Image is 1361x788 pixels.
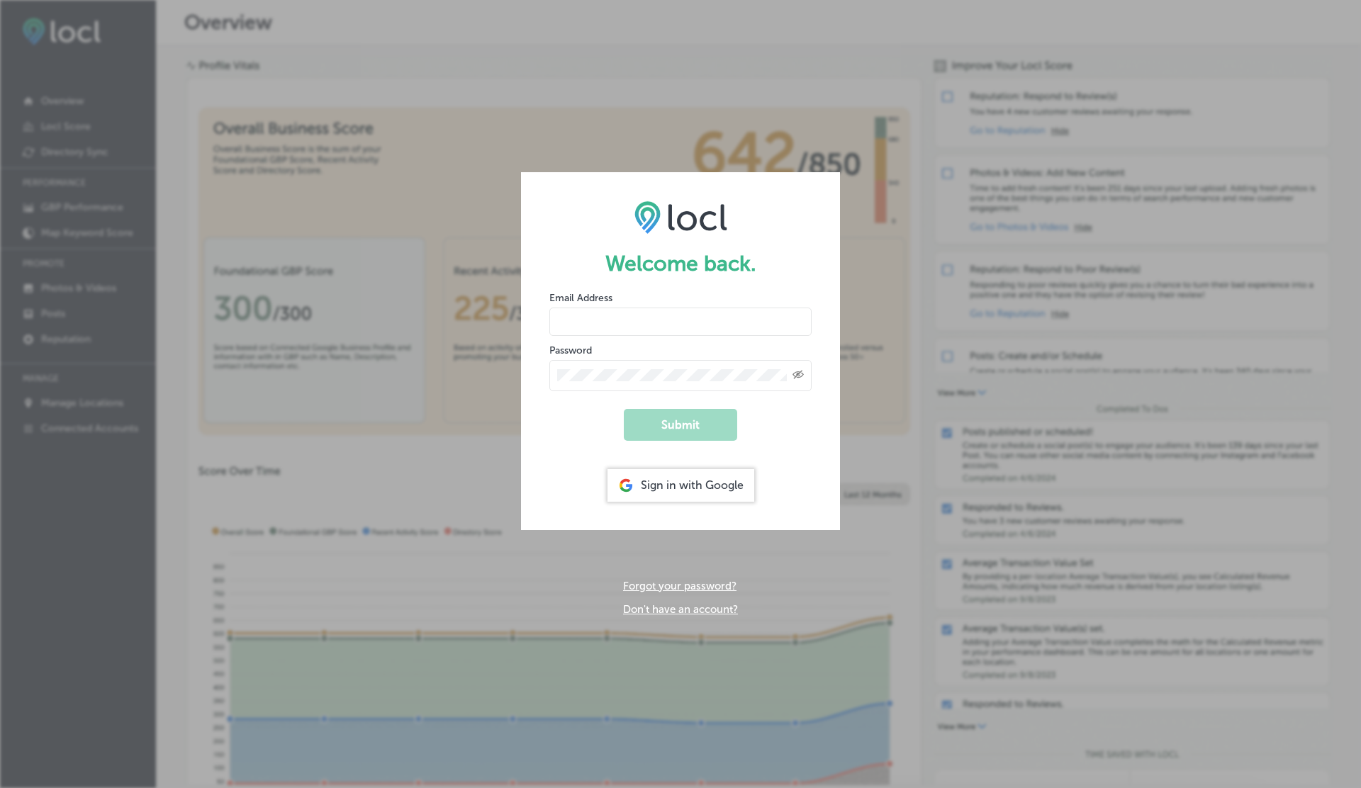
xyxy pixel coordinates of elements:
div: Sign in with Google [607,469,754,502]
a: Forgot your password? [623,580,736,592]
button: Submit [624,409,737,441]
a: Don't have an account? [623,603,738,616]
h1: Welcome back. [549,251,812,276]
label: Password [549,344,592,356]
img: LOCL logo [634,201,727,233]
label: Email Address [549,292,612,304]
span: Toggle password visibility [792,369,804,382]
